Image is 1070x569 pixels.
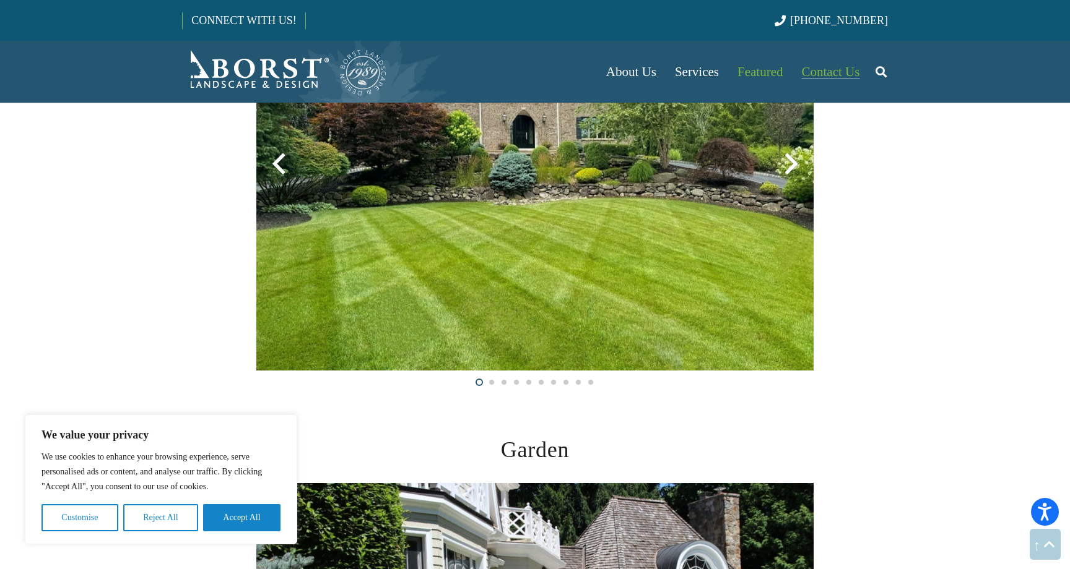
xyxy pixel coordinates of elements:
[183,6,305,35] a: CONNECT WITH US!
[123,504,198,531] button: Reject All
[790,14,888,27] span: [PHONE_NUMBER]
[41,504,118,531] button: Customise
[597,41,666,103] a: About Us
[182,47,388,96] a: Borst-Logo
[728,41,792,103] a: Featured
[203,504,281,531] button: Accept All
[256,433,814,466] h2: Garden
[41,427,281,442] p: We value your privacy
[606,64,656,79] span: About Us
[869,56,894,87] a: Search
[1030,529,1061,560] a: Back to top
[41,450,281,494] p: We use cookies to enhance your browsing experience, serve personalised ads or content, and analys...
[666,41,728,103] a: Services
[25,414,297,544] div: We value your privacy
[802,64,860,79] span: Contact Us
[737,64,783,79] span: Featured
[675,64,719,79] span: Services
[793,41,869,103] a: Contact Us
[775,14,888,27] a: [PHONE_NUMBER]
